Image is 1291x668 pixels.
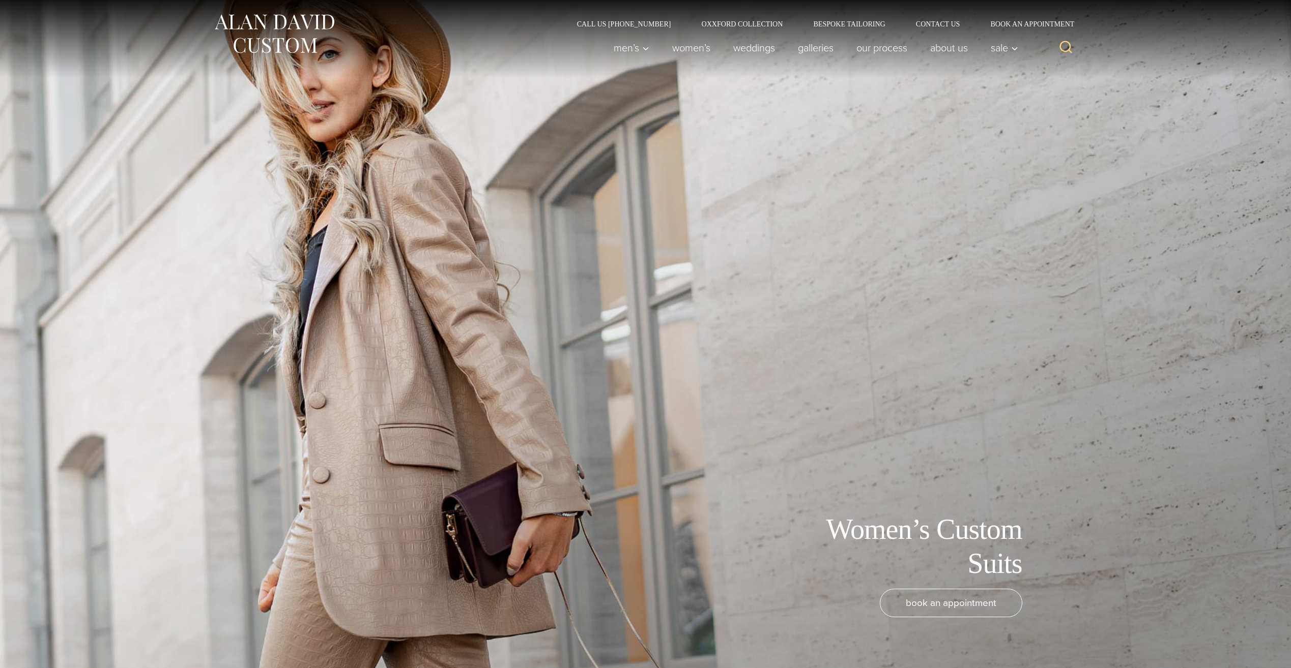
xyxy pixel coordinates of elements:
a: Galleries [786,38,845,58]
button: View Search Form [1054,36,1078,60]
a: About Us [919,38,979,58]
h1: Women’s Custom Suits [793,512,1022,581]
a: Contact Us [901,20,976,27]
a: Call Us [PHONE_NUMBER] [562,20,686,27]
a: Women’s [661,38,722,58]
span: book an appointment [906,595,996,610]
a: Book an Appointment [975,20,1078,27]
a: Our Process [845,38,919,58]
a: weddings [722,38,786,58]
a: Oxxford Collection [686,20,798,27]
span: Sale [991,43,1018,53]
nav: Primary Navigation [602,38,1023,58]
a: book an appointment [880,589,1022,617]
nav: Secondary Navigation [562,20,1078,27]
a: Bespoke Tailoring [798,20,900,27]
img: Alan David Custom [213,11,335,56]
span: Men’s [614,43,649,53]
